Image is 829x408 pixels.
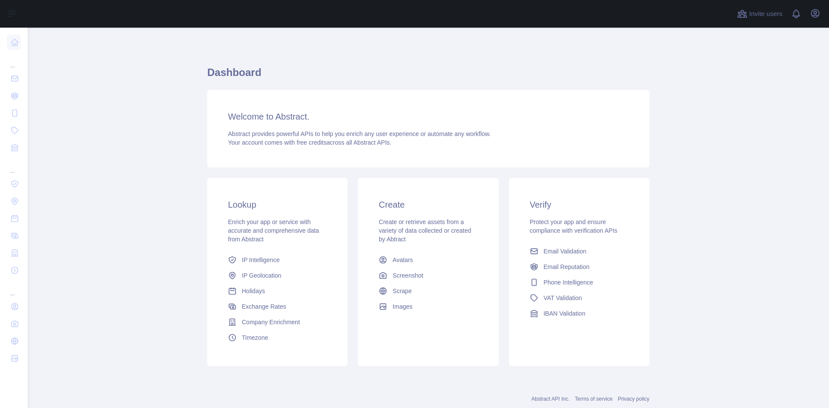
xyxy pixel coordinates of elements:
[544,294,582,302] span: VAT Validation
[225,314,330,330] a: Company Enrichment
[228,199,327,211] h3: Lookup
[242,318,300,326] span: Company Enrichment
[225,252,330,268] a: IP Intelligence
[618,396,649,402] a: Privacy policy
[544,309,585,318] span: IBAN Validation
[375,283,481,299] a: Scrape
[392,302,412,311] span: Images
[530,199,629,211] h3: Verify
[375,299,481,314] a: Images
[228,111,629,123] h3: Welcome to Abstract.
[297,139,326,146] span: free credits
[379,199,478,211] h3: Create
[207,66,649,86] h1: Dashboard
[526,290,632,306] a: VAT Validation
[530,218,617,234] span: Protect your app and ensure compliance with verification APIs
[225,299,330,314] a: Exchange Rates
[544,263,590,271] span: Email Reputation
[225,330,330,345] a: Timezone
[392,256,413,264] span: Avatars
[225,268,330,283] a: IP Geolocation
[544,247,586,256] span: Email Validation
[526,244,632,259] a: Email Validation
[7,280,21,297] div: ...
[526,275,632,290] a: Phone Intelligence
[242,287,265,295] span: Holidays
[526,306,632,321] a: IBAN Validation
[242,256,280,264] span: IP Intelligence
[242,333,268,342] span: Timezone
[242,271,282,280] span: IP Geolocation
[375,252,481,268] a: Avatars
[392,287,411,295] span: Scrape
[7,52,21,69] div: ...
[735,7,784,21] button: Invite users
[228,130,491,137] span: Abstract provides powerful APIs to help you enrich any user experience or automate any workflow.
[749,9,782,19] span: Invite users
[392,271,423,280] span: Screenshot
[228,218,319,243] span: Enrich your app or service with accurate and comprehensive data from Abstract
[225,283,330,299] a: Holidays
[7,157,21,174] div: ...
[379,218,471,243] span: Create or retrieve assets from a variety of data collected or created by Abtract
[228,139,391,146] span: Your account comes with across all Abstract APIs.
[526,259,632,275] a: Email Reputation
[544,278,593,287] span: Phone Intelligence
[242,302,286,311] span: Exchange Rates
[575,396,612,402] a: Terms of service
[532,396,570,402] a: Abstract API Inc.
[375,268,481,283] a: Screenshot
